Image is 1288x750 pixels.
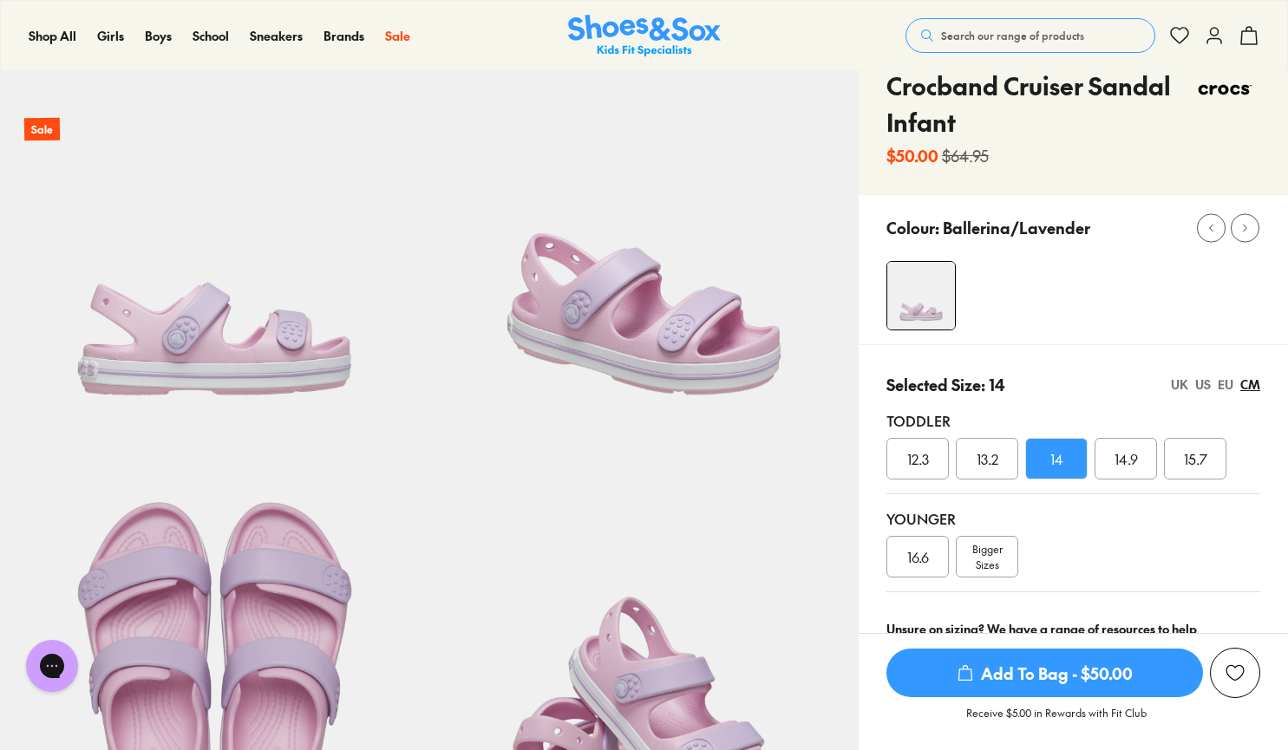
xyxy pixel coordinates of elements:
[24,118,60,141] p: Sale
[568,15,721,57] img: SNS_Logo_Responsive.svg
[1218,375,1233,394] div: EU
[886,648,1203,698] button: Add To Bag - $50.00
[886,410,1260,431] div: Toddler
[29,27,76,45] a: Shop All
[886,620,1260,638] div: Unsure on sizing? We have a range of resources to help
[250,27,303,45] a: Sneakers
[977,448,998,469] span: 13.2
[385,27,410,44] span: Sale
[17,634,87,698] iframe: Gorgias live chat messenger
[1210,648,1260,698] button: Add to Wishlist
[886,508,1260,529] div: Younger
[97,27,124,45] a: Girls
[385,27,410,45] a: Sale
[886,216,939,239] p: Colour:
[568,15,721,57] a: Shoes & Sox
[1184,448,1207,469] span: 15.7
[145,27,172,44] span: Boys
[324,27,364,44] span: Brands
[907,546,929,567] span: 16.6
[886,373,1005,396] p: Selected Size: 14
[886,144,938,167] b: $50.00
[966,705,1147,736] p: Receive $5.00 in Rewards with Fit Club
[97,27,124,44] span: Girls
[193,27,229,44] span: School
[429,21,859,450] img: 5-502891_1
[29,27,76,44] span: Shop All
[887,262,955,329] img: 4-502890_1
[1050,448,1063,469] span: 14
[886,68,1190,140] h4: Crocband Cruiser Sandal Infant
[145,27,172,45] a: Boys
[886,649,1203,697] span: Add To Bag - $50.00
[907,448,929,469] span: 12.3
[906,18,1155,53] button: Search our range of products
[1115,448,1138,469] span: 14.9
[1171,375,1188,394] div: UK
[1190,68,1260,112] img: Vendor logo
[324,27,364,45] a: Brands
[250,27,303,44] span: Sneakers
[943,216,1090,239] p: Ballerina/Lavender
[941,28,1084,43] span: Search our range of products
[1240,375,1260,394] div: CM
[942,144,989,167] s: $64.95
[1195,375,1211,394] div: US
[193,27,229,45] a: School
[972,541,1003,572] span: Bigger Sizes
